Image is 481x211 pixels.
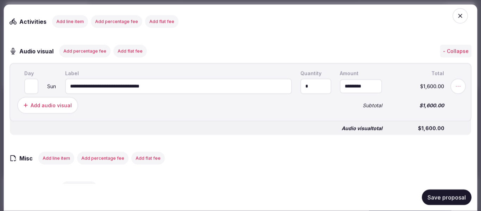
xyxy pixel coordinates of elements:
span: $1,600.00 [391,84,444,89]
div: Sun [40,84,57,89]
button: Add audio visual [17,97,78,114]
button: Add flat fee [113,45,147,57]
div: Subtotal [338,101,383,109]
button: Save proposal [422,190,471,205]
span: $1,600.00 [391,126,444,131]
div: Add audio visual [31,102,72,109]
button: Add flat fee [145,15,179,28]
h3: Misc [17,154,40,162]
button: Add percentage fee [77,152,129,165]
div: Total [389,69,445,77]
h3: Audio visual [17,47,61,55]
button: Add flat fee [131,152,165,165]
button: Add line item [61,181,97,194]
button: Add percentage fee [91,15,142,28]
div: Amount [338,69,383,77]
button: Add line item [52,15,88,28]
span: Audio visual total [342,126,382,131]
button: Add line item [38,152,74,165]
h3: Activities [17,17,54,26]
span: $1,600.00 [391,103,444,108]
div: Day [23,69,58,77]
h3: Concessions [17,184,63,192]
div: Label [64,69,293,77]
button: Add percentage fee [59,45,111,57]
button: - Collapse [440,45,471,57]
div: Quantity [299,69,333,77]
